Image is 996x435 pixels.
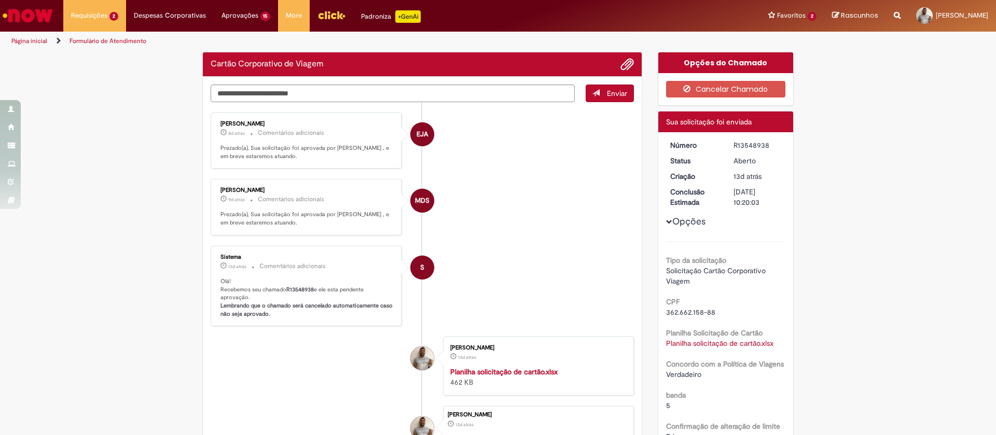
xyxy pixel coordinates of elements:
[666,81,786,97] button: Cancelar Chamado
[666,256,726,265] b: Tipo da solicitação
[666,297,680,306] b: CPF
[286,286,314,293] b: R13548938
[607,89,627,98] span: Enviar
[455,422,474,428] span: 13d atrás
[734,172,762,181] time: 18/09/2025 21:24:06
[666,370,701,379] span: Verdadeiro
[734,172,762,181] span: 13d atrás
[936,11,988,20] span: [PERSON_NAME]
[450,345,623,351] div: [PERSON_NAME]
[832,11,878,21] a: Rascunhos
[658,52,794,73] div: Opções do Chamado
[220,187,393,193] div: [PERSON_NAME]
[841,10,878,20] span: Rascunhos
[211,60,323,69] h2: Cartão Corporativo de Viagem Histórico de tíquete
[458,354,476,360] time: 18/09/2025 21:23:15
[662,171,726,181] dt: Criação
[228,263,246,270] span: 13d atrás
[410,346,434,370] div: Caio Silva Poitena
[666,117,752,127] span: Sua solicitação foi enviada
[450,367,558,376] a: Planilha solicitação de cartão.xlsx
[666,401,670,410] span: 5
[220,302,394,318] b: Lembrando que o chamado será cancelado automaticamente caso não seja aprovado.
[228,197,245,203] span: 9d atrás
[228,130,245,136] time: 23/09/2025 11:20:03
[415,188,430,213] span: MDS
[662,187,726,207] dt: Conclusão Estimada
[134,10,206,21] span: Despesas Corporativas
[222,10,258,21] span: Aprovações
[666,359,784,369] b: Concordo com a Política de Viagens
[258,129,324,137] small: Comentários adicionais
[620,58,634,71] button: Adicionar anexos
[666,266,768,286] span: Solicitação Cartão Corporativo Viagem
[666,339,773,348] a: Download de Planilha solicitação de cartão.xlsx
[1,5,54,26] img: ServiceNow
[410,256,434,279] div: System
[361,10,421,23] div: Padroniza
[109,12,118,21] span: 2
[258,195,324,204] small: Comentários adicionais
[211,85,575,102] textarea: Digite sua mensagem aqui...
[220,144,393,160] p: Prezado(a), Sua solicitação foi aprovada por [PERSON_NAME] , e em breve estaremos atuando.
[662,156,726,166] dt: Status
[228,263,246,270] time: 18/09/2025 21:24:18
[734,171,782,181] div: 18/09/2025 21:24:06
[666,422,780,431] b: Confirmação de alteração de limite
[734,187,782,207] div: [DATE] 10:20:03
[8,32,656,51] ul: Trilhas de página
[586,85,634,102] button: Enviar
[666,390,686,400] b: banda
[734,140,782,150] div: R13548938
[395,10,421,23] p: +GenAi
[410,122,434,146] div: Emilio Jose Andres Casado
[317,7,345,23] img: click_logo_yellow_360x200.png
[666,328,763,338] b: Planilha Solicitação de Cartão
[808,12,817,21] span: 2
[70,37,146,45] a: Formulário de Atendimento
[417,122,428,147] span: EJA
[448,412,628,418] div: [PERSON_NAME]
[220,254,393,260] div: Sistema
[220,121,393,127] div: [PERSON_NAME]
[410,189,434,213] div: Mariana De Senna Silva Araujo
[260,12,271,21] span: 15
[11,37,47,45] a: Página inicial
[286,10,302,21] span: More
[777,10,806,21] span: Favoritos
[420,255,424,280] span: S
[220,211,393,227] p: Prezado(a), Sua solicitação foi aprovada por [PERSON_NAME] , e em breve estaremos atuando.
[228,197,245,203] time: 22/09/2025 18:48:02
[228,130,245,136] span: 8d atrás
[734,156,782,166] div: Aberto
[455,422,474,428] time: 18/09/2025 21:24:06
[458,354,476,360] span: 13d atrás
[450,367,623,387] div: 462 KB
[666,307,715,317] span: 362.662.158-88
[220,277,393,318] p: Olá! Recebemos seu chamado e ele esta pendente aprovação.
[71,10,107,21] span: Requisições
[259,262,326,271] small: Comentários adicionais
[662,140,726,150] dt: Número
